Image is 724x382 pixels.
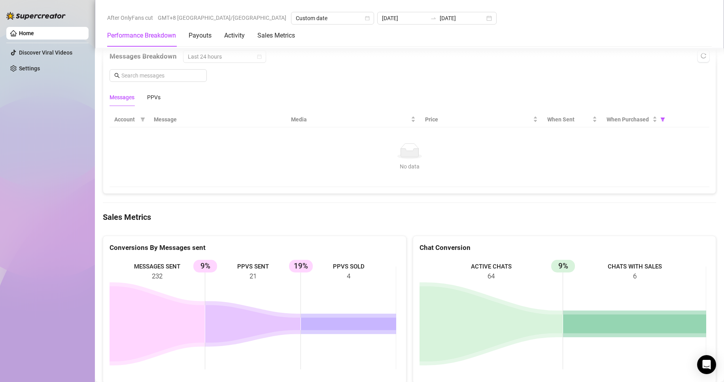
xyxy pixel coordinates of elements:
div: Activity [224,31,245,40]
span: Account [114,115,137,124]
span: filter [659,113,667,125]
span: Media [291,115,409,124]
div: Sales Metrics [257,31,295,40]
h4: Sales Metrics [103,212,716,223]
th: Message [149,112,286,127]
div: Open Intercom Messenger [697,355,716,374]
span: reload [701,53,706,59]
input: End date [440,14,485,23]
div: Payouts [189,31,212,40]
span: filter [140,117,145,122]
input: Start date [382,14,427,23]
a: Settings [19,65,40,72]
span: Custom date [296,12,369,24]
th: When Purchased [602,112,669,127]
div: No data [117,162,701,171]
span: swap-right [430,15,437,21]
th: When Sent [543,112,602,127]
th: Media [286,112,420,127]
a: Home [19,30,34,36]
input: Search messages [121,71,202,80]
span: After OnlyFans cut [107,12,153,24]
span: filter [660,117,665,122]
div: Messages Breakdown [110,50,709,63]
span: When Sent [547,115,591,124]
span: calendar [257,54,262,59]
span: calendar [365,16,370,21]
span: Last 24 hours [188,51,261,62]
img: logo-BBDzfeDw.svg [6,12,66,20]
div: Performance Breakdown [107,31,176,40]
div: Conversions By Messages sent [110,242,400,253]
span: GMT+8 [GEOGRAPHIC_DATA]/[GEOGRAPHIC_DATA] [158,12,286,24]
div: PPVs [147,93,161,102]
th: Price [420,112,543,127]
span: to [430,15,437,21]
div: Chat Conversion [420,242,710,253]
span: search [114,73,120,78]
a: Discover Viral Videos [19,49,72,56]
div: Messages [110,93,134,102]
span: When Purchased [607,115,651,124]
span: Price [425,115,531,124]
span: filter [139,113,147,125]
